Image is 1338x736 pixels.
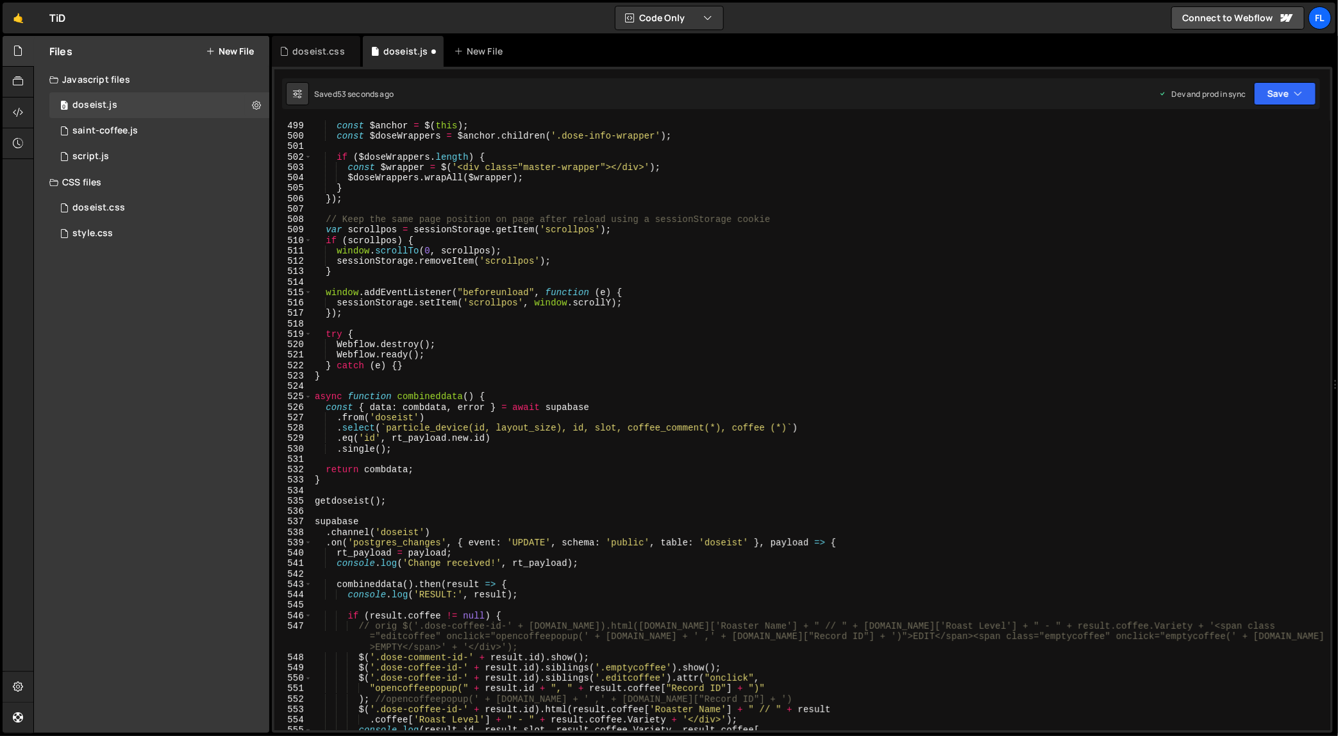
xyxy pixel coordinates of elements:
div: 534 [274,486,312,496]
div: 514 [274,277,312,287]
div: 508 [274,214,312,225]
h2: Files [49,44,72,58]
div: 540 [274,548,312,558]
div: 530 [274,444,312,454]
div: 517 [274,308,312,318]
div: 503 [274,162,312,173]
div: script.js [72,151,109,162]
div: Dev and prod in sync [1159,89,1246,99]
div: 525 [274,391,312,402]
div: 533 [274,475,312,485]
div: 553 [274,705,312,715]
div: 505 [274,183,312,193]
div: 541 [274,558,312,569]
button: Code Only [615,6,723,30]
div: 521 [274,350,312,360]
div: 548 [274,653,312,663]
div: 510 [274,235,312,246]
div: doseist.css [292,45,345,58]
div: 539 [274,538,312,548]
div: 554 [274,715,312,725]
div: 4604/24567.js [49,144,269,169]
div: Saved [314,89,394,99]
div: 4604/27020.js [49,118,269,144]
div: 538 [274,527,312,538]
div: 518 [274,319,312,329]
div: 507 [274,204,312,214]
div: 53 seconds ago [337,89,394,99]
div: 547 [274,621,312,653]
div: 524 [274,381,312,391]
div: 515 [274,287,312,298]
div: style.css [72,228,113,239]
div: 500 [274,131,312,141]
div: saint-coffee.js [72,125,138,137]
div: 545 [274,600,312,610]
div: 511 [274,246,312,256]
div: TiD [49,10,65,26]
div: 555 [274,725,312,735]
div: 542 [274,569,312,579]
div: 550 [274,673,312,683]
div: 527 [274,413,312,423]
a: 🤙 [3,3,34,33]
a: Fl [1309,6,1332,30]
div: 526 [274,402,312,413]
div: 552 [274,694,312,705]
div: 549 [274,663,312,673]
div: 502 [274,152,312,162]
div: 4604/42100.css [49,195,269,221]
div: 531 [274,454,312,465]
div: 499 [274,121,312,131]
div: 532 [274,465,312,475]
button: Save [1254,82,1316,105]
a: Connect to Webflow [1171,6,1305,30]
div: 506 [274,194,312,204]
div: 522 [274,361,312,371]
div: New File [454,45,508,58]
div: 537 [274,517,312,527]
div: 520 [274,339,312,350]
button: New File [206,46,254,56]
div: 519 [274,329,312,339]
div: 501 [274,141,312,151]
span: 0 [60,101,68,112]
div: 546 [274,611,312,621]
div: 4604/25434.css [49,221,269,246]
div: 513 [274,266,312,277]
div: 535 [274,496,312,506]
div: doseist.js [383,45,428,58]
div: 523 [274,371,312,381]
div: 544 [274,590,312,600]
div: 504 [274,173,312,183]
div: 536 [274,506,312,517]
div: 551 [274,683,312,694]
div: 529 [274,433,312,443]
div: doseist.js [72,99,117,111]
div: 528 [274,423,312,433]
div: 543 [274,579,312,590]
div: 516 [274,298,312,308]
div: Javascript files [34,67,269,92]
div: CSS files [34,169,269,195]
div: 512 [274,256,312,266]
div: doseist.css [72,202,125,214]
div: 4604/37981.js [49,92,269,118]
div: 509 [274,225,312,235]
